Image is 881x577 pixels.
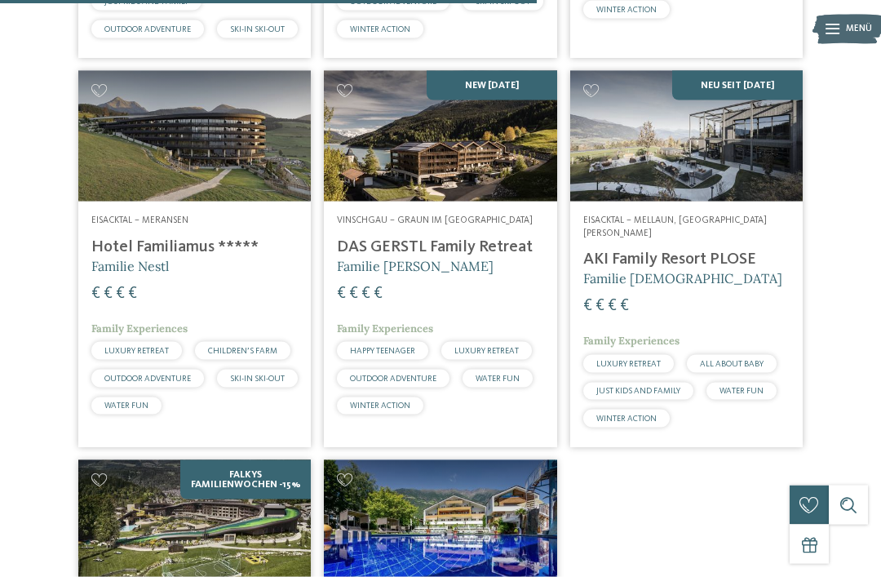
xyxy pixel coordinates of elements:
span: € [349,286,358,302]
span: Family Experiences [91,322,188,335]
span: SKI-IN SKI-OUT [230,25,285,33]
span: € [583,298,592,314]
img: Familienhotels gesucht? Hier findet ihr die besten! [324,71,556,202]
span: OUTDOOR ADVENTURE [350,375,436,383]
span: HAPPY TEENAGER [350,347,415,355]
span: OUTDOOR ADVENTURE [104,25,191,33]
span: € [361,286,370,302]
span: Eisacktal – Mellaun, [GEOGRAPHIC_DATA][PERSON_NAME] [583,215,767,238]
span: CHILDREN’S FARM [208,347,277,355]
img: Familienhotels gesucht? Hier findet ihr die besten! [78,71,311,202]
span: LUXURY RETREAT [454,347,519,355]
span: € [337,286,346,302]
span: Vinschgau – Graun im [GEOGRAPHIC_DATA] [337,215,533,225]
span: SKI-IN SKI-OUT [230,375,285,383]
span: LUXURY RETREAT [596,360,661,368]
span: ALL ABOUT BABY [700,360,764,368]
span: Family Experiences [583,334,680,348]
span: OUTDOOR ADVENTURE [104,375,191,383]
span: WATER FUN [476,375,520,383]
a: Familienhotels gesucht? Hier findet ihr die besten! Eisacktal – Meransen Hotel Familiamus ***** F... [78,71,311,447]
h4: DAS GERSTL Family Retreat [337,237,543,257]
span: WATER FUN [104,402,148,410]
span: € [128,286,137,302]
span: Eisacktal – Meransen [91,215,188,225]
span: WINTER ACTION [596,415,657,423]
img: Familienhotels gesucht? Hier findet ihr die besten! [570,71,803,202]
span: € [608,298,617,314]
span: WINTER ACTION [350,402,410,410]
span: JUST KIDS AND FAMILY [596,387,680,395]
span: LUXURY RETREAT [104,347,169,355]
span: € [104,286,113,302]
span: € [620,298,629,314]
a: Familienhotels gesucht? Hier findet ihr die besten! NEU seit [DATE] Eisacktal – Mellaun, [GEOGRAP... [570,71,803,447]
span: € [91,286,100,302]
span: € [374,286,383,302]
span: € [595,298,604,314]
h4: AKI Family Resort PLOSE [583,250,790,269]
span: € [116,286,125,302]
span: Familie [DEMOGRAPHIC_DATA] [583,270,782,286]
a: Familienhotels gesucht? Hier findet ihr die besten! NEW [DATE] Vinschgau – Graun im [GEOGRAPHIC_D... [324,71,556,447]
span: WATER FUN [719,387,764,395]
span: WINTER ACTION [350,25,410,33]
span: Familie [PERSON_NAME] [337,258,494,274]
span: Familie Nestl [91,258,169,274]
span: WINTER ACTION [596,6,657,14]
span: Family Experiences [337,322,433,335]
